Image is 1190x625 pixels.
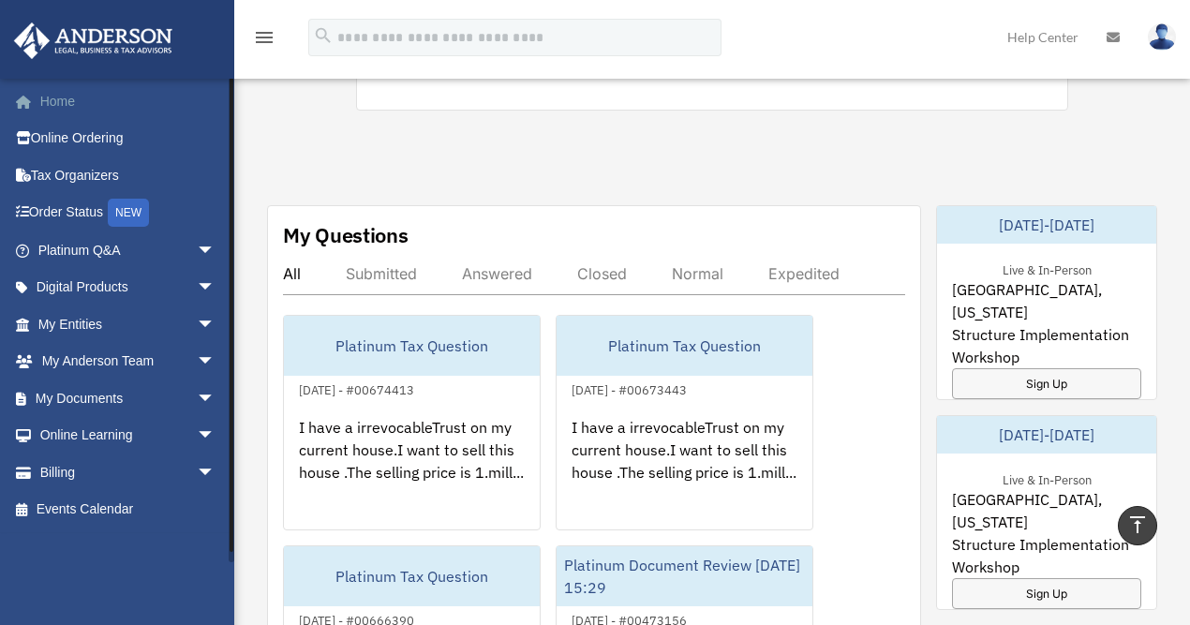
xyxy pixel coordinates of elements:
[197,269,234,307] span: arrow_drop_down
[284,316,540,376] div: Platinum Tax Question
[197,305,234,344] span: arrow_drop_down
[557,401,812,547] div: I have a irrevocableTrust on my current house.I want to sell this house .The selling price is 1.m...
[13,343,244,380] a: My Anderson Teamarrow_drop_down
[952,278,1141,323] span: [GEOGRAPHIC_DATA], [US_STATE]
[952,533,1141,578] span: Structure Implementation Workshop
[13,305,244,343] a: My Entitiesarrow_drop_down
[672,264,723,283] div: Normal
[197,231,234,270] span: arrow_drop_down
[937,206,1156,244] div: [DATE]-[DATE]
[556,315,813,530] a: Platinum Tax Question[DATE] - #00673443I have a irrevocableTrust on my current house.I want to se...
[937,416,1156,454] div: [DATE]-[DATE]
[283,221,409,249] div: My Questions
[283,264,301,283] div: All
[13,194,244,232] a: Order StatusNEW
[284,546,540,606] div: Platinum Tax Question
[313,25,334,46] i: search
[108,199,149,227] div: NEW
[988,469,1107,488] div: Live & In-Person
[1118,506,1157,545] a: vertical_align_top
[13,269,244,306] a: Digital Productsarrow_drop_down
[13,156,244,194] a: Tax Organizers
[13,231,244,269] a: Platinum Q&Aarrow_drop_down
[284,379,429,398] div: [DATE] - #00674413
[1126,513,1149,536] i: vertical_align_top
[283,315,541,530] a: Platinum Tax Question[DATE] - #00674413I have a irrevocableTrust on my current house.I want to se...
[253,33,275,49] a: menu
[952,323,1141,368] span: Structure Implementation Workshop
[284,401,540,547] div: I have a irrevocableTrust on my current house.I want to sell this house .The selling price is 1.m...
[13,454,244,491] a: Billingarrow_drop_down
[462,264,532,283] div: Answered
[13,491,244,528] a: Events Calendar
[253,26,275,49] i: menu
[8,22,178,59] img: Anderson Advisors Platinum Portal
[346,264,417,283] div: Submitted
[13,82,244,120] a: Home
[557,379,702,398] div: [DATE] - #00673443
[557,316,812,376] div: Platinum Tax Question
[952,368,1141,399] a: Sign Up
[577,264,627,283] div: Closed
[557,546,812,606] div: Platinum Document Review [DATE] 15:29
[197,417,234,455] span: arrow_drop_down
[197,379,234,418] span: arrow_drop_down
[952,488,1141,533] span: [GEOGRAPHIC_DATA], [US_STATE]
[952,578,1141,609] a: Sign Up
[13,379,244,417] a: My Documentsarrow_drop_down
[13,120,244,157] a: Online Ordering
[197,343,234,381] span: arrow_drop_down
[988,259,1107,278] div: Live & In-Person
[13,417,244,454] a: Online Learningarrow_drop_down
[768,264,840,283] div: Expedited
[197,454,234,492] span: arrow_drop_down
[1148,23,1176,51] img: User Pic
